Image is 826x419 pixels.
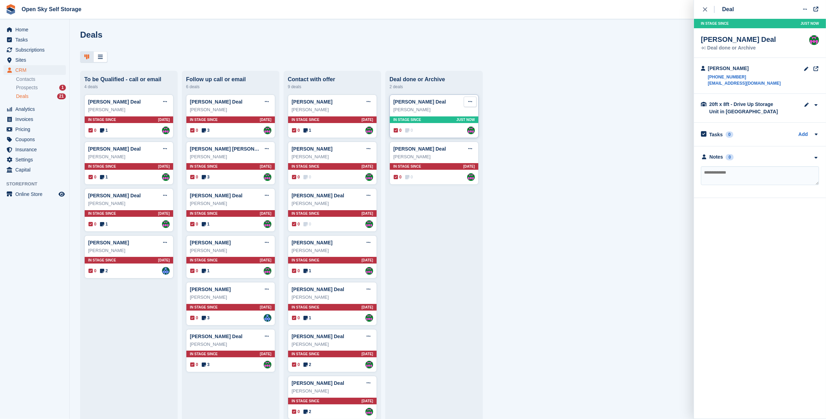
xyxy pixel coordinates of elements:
span: Coupons [15,135,57,144]
div: [PERSON_NAME] [708,65,781,72]
div: To be Qualified - call or email [84,76,173,83]
a: [PERSON_NAME] Deal [88,193,141,198]
span: In stage since [88,258,116,263]
span: 0 [292,315,300,321]
span: [DATE] [260,258,271,263]
a: menu [3,165,66,175]
span: In stage since [292,164,319,169]
span: In stage since [190,351,218,357]
div: 0 [726,131,734,138]
a: menu [3,135,66,144]
span: 1 [303,315,311,321]
img: Richard Baker [365,314,373,322]
div: 9 deals [288,83,377,91]
a: [PERSON_NAME] [292,99,332,105]
div: [PERSON_NAME] [190,153,271,160]
span: 0 [88,268,97,274]
a: menu [3,55,66,65]
span: 2 [100,268,108,274]
span: In stage since [292,258,319,263]
span: Invoices [15,114,57,124]
span: [DATE] [260,351,271,357]
span: 0 [88,174,97,180]
img: Richard Baker [162,220,170,228]
span: In stage since [292,305,319,310]
img: Richard Baker [264,220,271,228]
img: Richard Baker [264,127,271,134]
span: [DATE] [158,117,170,122]
div: [PERSON_NAME] [190,294,271,301]
span: In stage since [88,211,116,216]
h2: Tasks [709,131,723,138]
a: Richard Baker [162,127,170,134]
span: 1 [202,221,210,227]
a: Deals 21 [16,93,66,100]
a: Richard Baker [365,173,373,181]
a: [EMAIL_ADDRESS][DOMAIN_NAME] [708,80,781,86]
a: Prospects 1 [16,84,66,91]
span: Insurance [15,145,57,154]
span: 1 [303,268,311,274]
img: Richard Baker [264,173,271,181]
a: Richard Baker [467,127,475,134]
img: stora-icon-8386f47178a22dfd0bd8f6a31ec36ba5ce8667c1dd55bd0f319d3a0aa187defe.svg [6,4,16,15]
a: [PERSON_NAME] Deal [190,193,242,198]
span: [DATE] [463,164,475,169]
a: Richard Baker [365,267,373,275]
h1: Deals [80,30,102,39]
span: [DATE] [362,305,373,310]
span: Subscriptions [15,45,57,55]
div: [PERSON_NAME] [190,247,271,254]
span: 0 [190,268,198,274]
span: [DATE] [260,211,271,216]
span: 0 [303,221,311,227]
a: Richard Baker [264,361,271,368]
span: 0 [190,361,198,368]
a: menu [3,35,66,45]
span: In stage since [292,211,319,216]
a: [PERSON_NAME] Deal [88,146,141,152]
span: 2 [303,409,311,415]
div: 1 [59,85,66,91]
div: [PERSON_NAME] [88,247,170,254]
div: 20ft x 8ft - Drive Up Storage Unit in [GEOGRAPHIC_DATA] [709,101,779,115]
span: Settings [15,155,57,165]
a: Richard Baker [365,220,373,228]
img: Richard Baker [365,408,373,416]
span: 1 [100,221,108,227]
a: [PERSON_NAME] Deal [393,146,446,152]
a: [PERSON_NAME] Deal [88,99,141,105]
span: [DATE] [362,117,373,122]
span: In stage since [393,117,421,122]
a: [PERSON_NAME] [PERSON_NAME] [190,146,273,152]
span: 0 [190,315,198,321]
span: 2 [303,361,311,368]
span: Analytics [15,104,57,114]
span: [DATE] [362,164,373,169]
span: 1 [100,127,108,134]
div: [PERSON_NAME] [190,200,271,207]
span: Storefront [6,181,69,188]
a: Richard Baker [467,173,475,181]
a: menu [3,25,66,35]
span: [DATE] [260,117,271,122]
span: 0 [405,174,413,180]
div: 0 [726,154,734,160]
div: Contact with offer [288,76,377,83]
span: 0 [292,361,300,368]
span: [DATE] [362,351,373,357]
a: Preview store [57,190,66,198]
span: In stage since [292,398,319,404]
a: menu [3,104,66,114]
a: Contacts [16,76,66,83]
img: Richard Baker [809,35,819,45]
span: 0 [292,409,300,415]
div: [PERSON_NAME] [88,106,170,113]
span: 0 [405,127,413,134]
span: Deals [16,93,29,100]
img: Richard Baker [162,173,170,181]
